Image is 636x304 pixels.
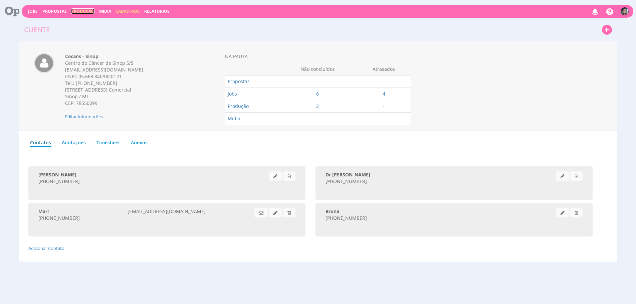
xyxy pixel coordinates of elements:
a: 6 [316,91,319,97]
div: Angélica [38,171,118,178]
button: Mídia [97,8,113,14]
div: Mari [38,208,118,215]
span: Clique para editar informações cadastrais do contato [269,208,282,217]
a: Jobs [28,8,38,14]
a: Relatórios [144,8,170,14]
div: Tel.: [PHONE_NUMBER] [65,80,195,87]
div: [EMAIL_ADDRESS][DOMAIN_NAME] [65,66,195,73]
a: Jobs [228,91,237,97]
button: Produção [69,8,96,14]
div: [STREET_ADDRESS] Comercial [65,87,195,93]
div: [PHONE_NUMBER] [38,215,118,221]
a: Mídia [228,115,240,122]
span: Clique para editar informações cadastrais do contato [556,208,569,217]
td: - [357,100,411,113]
button: Relatórios [142,8,172,14]
td: - [279,113,357,125]
span: Clique para editar informações cadastrais do contato [556,171,569,181]
a: Adicionar Contato [28,245,64,251]
td: - [279,75,357,88]
div: [PHONE_NUMBER] [326,178,405,185]
td: - [357,113,411,125]
span: Excluir [283,208,295,217]
div: [PHONE_NUMBER] [38,178,118,185]
strong: Cecans - Sinop [65,53,98,59]
a: Produção [71,8,94,14]
td: - [357,75,411,88]
div: [PHONE_NUMBER] [326,215,405,221]
a: 4 [383,91,385,97]
span: Excluir [283,171,295,181]
span: Clique para editar informações cadastrais do contato [269,171,282,181]
a: Anexos [131,136,148,146]
a: Produção [228,103,249,109]
div: CNPJ: 05.668.840/0002-21 [65,73,195,80]
button: Propostas [40,8,69,14]
a: Propostas [228,78,250,85]
div: Dr Bruno [326,171,405,178]
img: 1738759711_c390b6_whatsapp_image_20250205_at_084805.jpeg [621,7,629,15]
div: Bruna [326,208,405,215]
div: NA PAUTA [225,53,411,60]
a: 2 [316,103,319,109]
span: Clique para editar informações cadastrais do cliente [65,114,103,120]
span: Excluir [570,208,583,217]
th: Não concluídos [279,63,357,75]
a: Anotações [61,136,86,146]
button: Cadastros [114,8,142,14]
a: Timesheet [96,136,121,146]
div: Centro do Câncer de Sinop S/S [65,60,195,66]
a: Enviar E-mail [254,209,268,216]
div: faturamento@cecans.com.br [128,208,207,215]
a: Mídia [99,8,111,14]
button: Jobs [26,8,40,14]
div: Sinop / MT CEP: 78550099 [65,93,195,107]
span: Excluir [570,171,583,181]
th: Atrasados [357,63,411,75]
a: Contatos [30,136,51,147]
div: Cliente [24,25,50,35]
span: Cadastros [116,8,140,14]
span: Propostas [42,8,67,14]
